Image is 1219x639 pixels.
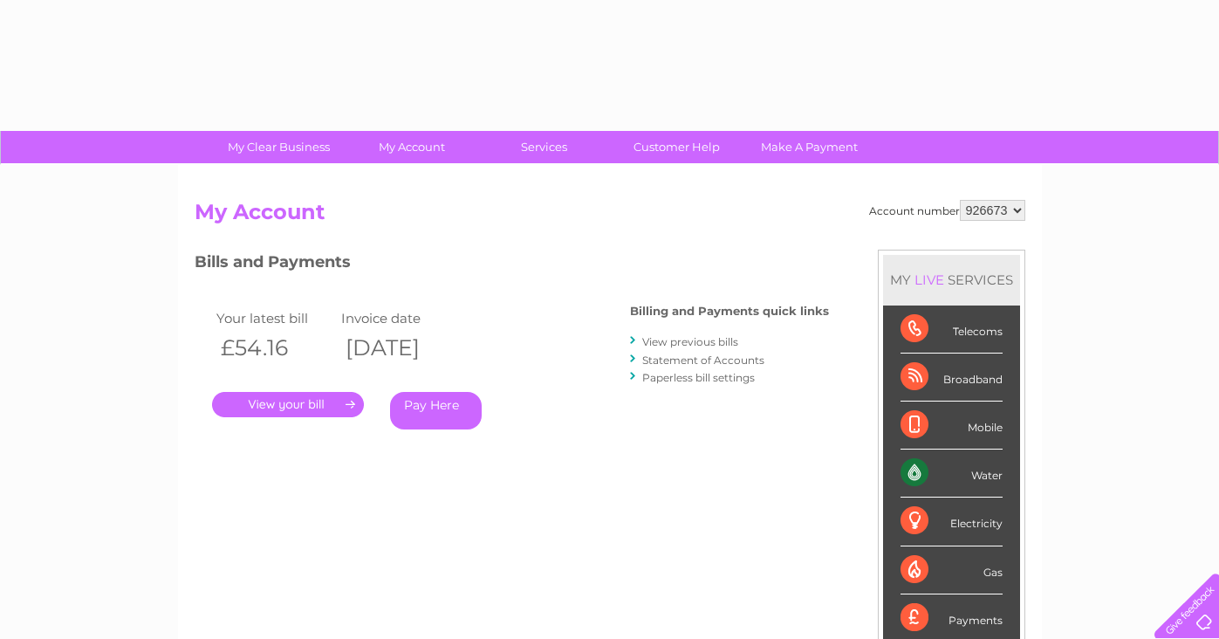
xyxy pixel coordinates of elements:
[472,131,616,163] a: Services
[212,330,338,366] th: £54.16
[901,546,1003,594] div: Gas
[390,392,482,429] a: Pay Here
[901,402,1003,450] div: Mobile
[883,255,1020,305] div: MY SERVICES
[337,306,462,330] td: Invoice date
[901,306,1003,354] div: Telecoms
[337,330,462,366] th: [DATE]
[642,371,755,384] a: Paperless bill settings
[195,250,829,280] h3: Bills and Payments
[212,392,364,417] a: .
[195,200,1025,233] h2: My Account
[901,450,1003,498] div: Water
[737,131,881,163] a: Make A Payment
[207,131,351,163] a: My Clear Business
[642,335,738,348] a: View previous bills
[869,200,1025,221] div: Account number
[605,131,749,163] a: Customer Help
[630,305,829,318] h4: Billing and Payments quick links
[901,498,1003,546] div: Electricity
[911,271,948,288] div: LIVE
[212,306,338,330] td: Your latest bill
[339,131,483,163] a: My Account
[901,354,1003,402] div: Broadband
[642,354,764,367] a: Statement of Accounts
